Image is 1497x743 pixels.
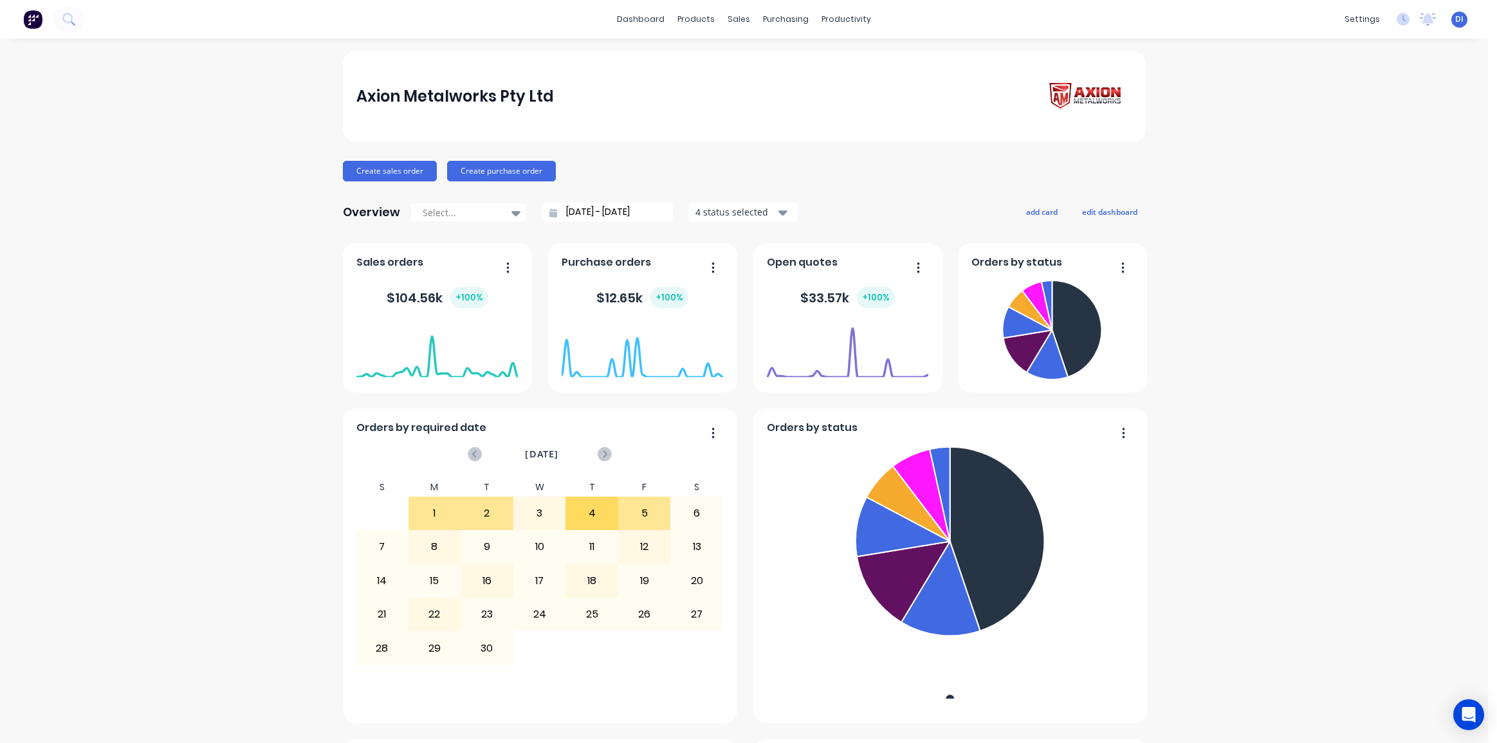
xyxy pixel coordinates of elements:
div: F [618,478,671,497]
div: 7 [356,531,408,563]
div: 14 [356,565,408,597]
div: 30 [461,632,513,664]
div: settings [1338,10,1386,29]
div: Axion Metalworks Pty Ltd [356,84,554,109]
div: 13 [671,531,722,563]
div: 25 [566,598,618,630]
div: 4 status selected [695,205,776,219]
div: 3 [514,497,565,529]
button: edit dashboard [1074,203,1146,220]
span: Purchase orders [562,255,651,270]
div: 2 [461,497,513,529]
div: 22 [409,598,461,630]
span: DI [1455,14,1464,25]
img: Axion Metalworks Pty Ltd [1042,78,1132,115]
div: T [565,478,618,497]
div: productivity [815,10,877,29]
span: Sales orders [356,255,423,270]
div: + 100 % [650,287,688,308]
button: 4 status selected [688,203,798,222]
div: 15 [409,565,461,597]
div: $ 104.56k [387,287,488,308]
div: $ 12.65k [596,287,688,308]
div: purchasing [757,10,815,29]
div: 21 [356,598,408,630]
div: 29 [409,632,461,664]
span: Open quotes [767,255,838,270]
div: 1 [409,497,461,529]
div: $ 33.57k [800,287,895,308]
div: Overview [343,199,400,225]
div: Open Intercom Messenger [1453,699,1484,730]
div: 19 [619,565,670,597]
div: sales [721,10,757,29]
div: 6 [671,497,722,529]
div: S [670,478,723,497]
div: T [461,478,513,497]
div: 24 [514,598,565,630]
div: W [513,478,566,497]
span: Orders by status [971,255,1062,270]
div: M [409,478,461,497]
span: [DATE] [525,447,558,461]
button: add card [1018,203,1066,220]
div: 23 [461,598,513,630]
div: S [356,478,409,497]
div: 27 [671,598,722,630]
div: + 100 % [450,287,488,308]
div: 16 [461,565,513,597]
div: 12 [619,531,670,563]
div: 20 [671,565,722,597]
a: dashboard [611,10,671,29]
div: 8 [409,531,461,563]
div: 18 [566,565,618,597]
div: 4 [566,497,618,529]
div: 28 [356,632,408,664]
div: 26 [619,598,670,630]
div: 17 [514,565,565,597]
button: Create sales order [343,161,437,181]
button: Create purchase order [447,161,556,181]
div: + 100 % [857,287,895,308]
img: Factory [23,10,42,29]
div: 5 [619,497,670,529]
div: products [671,10,721,29]
div: 11 [566,531,618,563]
div: 10 [514,531,565,563]
div: 9 [461,531,513,563]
